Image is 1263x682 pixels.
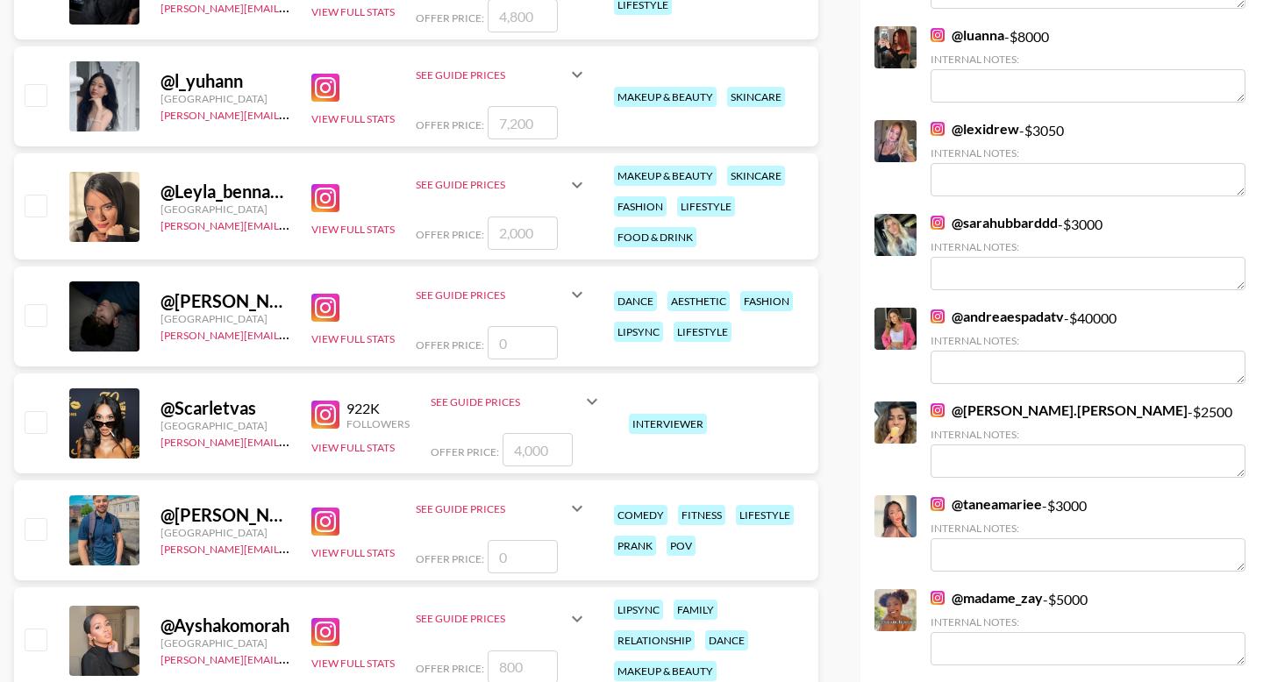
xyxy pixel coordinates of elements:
[614,505,667,525] div: comedy
[311,223,395,236] button: View Full Stats
[431,445,499,458] span: Offer Price:
[161,650,420,666] a: [PERSON_NAME][EMAIL_ADDRESS][DOMAIN_NAME]
[311,546,395,559] button: View Full Stats
[416,338,484,352] span: Offer Price:
[674,600,717,620] div: family
[931,615,1245,629] div: Internal Notes:
[931,146,1245,160] div: Internal Notes:
[614,87,717,107] div: makeup & beauty
[677,196,735,217] div: lifestyle
[431,380,603,423] div: See Guide Prices
[614,630,695,650] div: relationship
[416,502,567,515] div: See Guide Prices
[931,401,1188,419] a: @[PERSON_NAME].[PERSON_NAME]
[614,536,656,556] div: prank
[161,70,290,92] div: @ l_yuhann
[161,539,420,556] a: [PERSON_NAME][EMAIL_ADDRESS][DOMAIN_NAME]
[614,227,696,247] div: food & drink
[931,214,1058,231] a: @sarahubbarddd
[931,122,945,136] img: Instagram
[161,202,290,216] div: [GEOGRAPHIC_DATA]
[161,325,420,342] a: [PERSON_NAME][EMAIL_ADDRESS][DOMAIN_NAME]
[488,540,558,573] input: 0
[614,291,657,311] div: dance
[740,291,793,311] div: fashion
[931,240,1245,253] div: Internal Notes:
[416,274,588,316] div: See Guide Prices
[488,326,558,359] input: 0
[431,395,582,408] div: See Guide Prices
[931,589,1043,607] a: @madame_zay
[931,401,1245,478] div: - $ 2500
[705,630,748,650] div: dance
[161,397,290,419] div: @ Scarletvas
[503,433,573,466] input: 4,000
[416,552,484,565] span: Offer Price:
[161,216,420,232] a: [PERSON_NAME][EMAIL_ADDRESS][DOMAIN_NAME]
[931,495,1245,572] div: - $ 3000
[931,120,1245,196] div: - $ 3050
[311,74,339,102] img: Instagram
[416,598,588,640] div: See Guide Prices
[161,419,290,432] div: [GEOGRAPHIC_DATA]
[416,228,484,241] span: Offer Price:
[931,120,1019,138] a: @lexidrew
[161,615,290,636] div: @ Ayshakomorah
[311,332,395,345] button: View Full Stats
[311,112,395,125] button: View Full Stats
[416,288,567,302] div: See Guide Prices
[931,28,945,42] img: Instagram
[161,636,290,650] div: [GEOGRAPHIC_DATA]
[678,505,725,525] div: fitness
[931,308,1064,325] a: @andreaespadatv
[727,87,785,107] div: skincare
[674,322,731,342] div: lifestyle
[416,118,484,131] span: Offer Price:
[931,589,1245,665] div: - $ 5000
[416,164,588,206] div: See Guide Prices
[931,26,1004,44] a: @luanna
[311,401,339,429] img: Instagram
[931,214,1245,290] div: - $ 3000
[931,216,945,230] img: Instagram
[614,196,667,217] div: fashion
[416,662,484,675] span: Offer Price:
[667,536,696,556] div: pov
[416,487,588,529] div: See Guide Prices
[931,309,945,323] img: Instagram
[416,53,588,96] div: See Guide Prices
[416,11,484,25] span: Offer Price:
[488,106,558,139] input: 7,200
[416,612,567,625] div: See Guide Prices
[931,334,1245,347] div: Internal Notes:
[667,291,730,311] div: aesthetic
[614,600,663,620] div: lipsync
[161,181,290,202] div: @ Leyla_bennani1
[416,68,567,82] div: See Guide Prices
[736,505,794,525] div: lifestyle
[311,294,339,322] img: Instagram
[311,618,339,646] img: Instagram
[931,428,1245,441] div: Internal Notes:
[614,322,663,342] div: lipsync
[727,166,785,186] div: skincare
[161,432,420,449] a: [PERSON_NAME][EMAIL_ADDRESS][DOMAIN_NAME]
[931,591,945,605] img: Instagram
[346,400,410,417] div: 922K
[161,92,290,105] div: [GEOGRAPHIC_DATA]
[931,497,945,511] img: Instagram
[931,308,1245,384] div: - $ 40000
[416,178,567,191] div: See Guide Prices
[346,417,410,430] div: Followers
[614,661,717,681] div: makeup & beauty
[161,504,290,526] div: @ [PERSON_NAME].elrifai
[488,217,558,250] input: 2,000
[931,53,1245,66] div: Internal Notes:
[311,441,395,454] button: View Full Stats
[161,290,290,312] div: @ [PERSON_NAME]
[311,657,395,670] button: View Full Stats
[311,184,339,212] img: Instagram
[311,508,339,536] img: Instagram
[931,495,1042,513] a: @taneamariee
[161,526,290,539] div: [GEOGRAPHIC_DATA]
